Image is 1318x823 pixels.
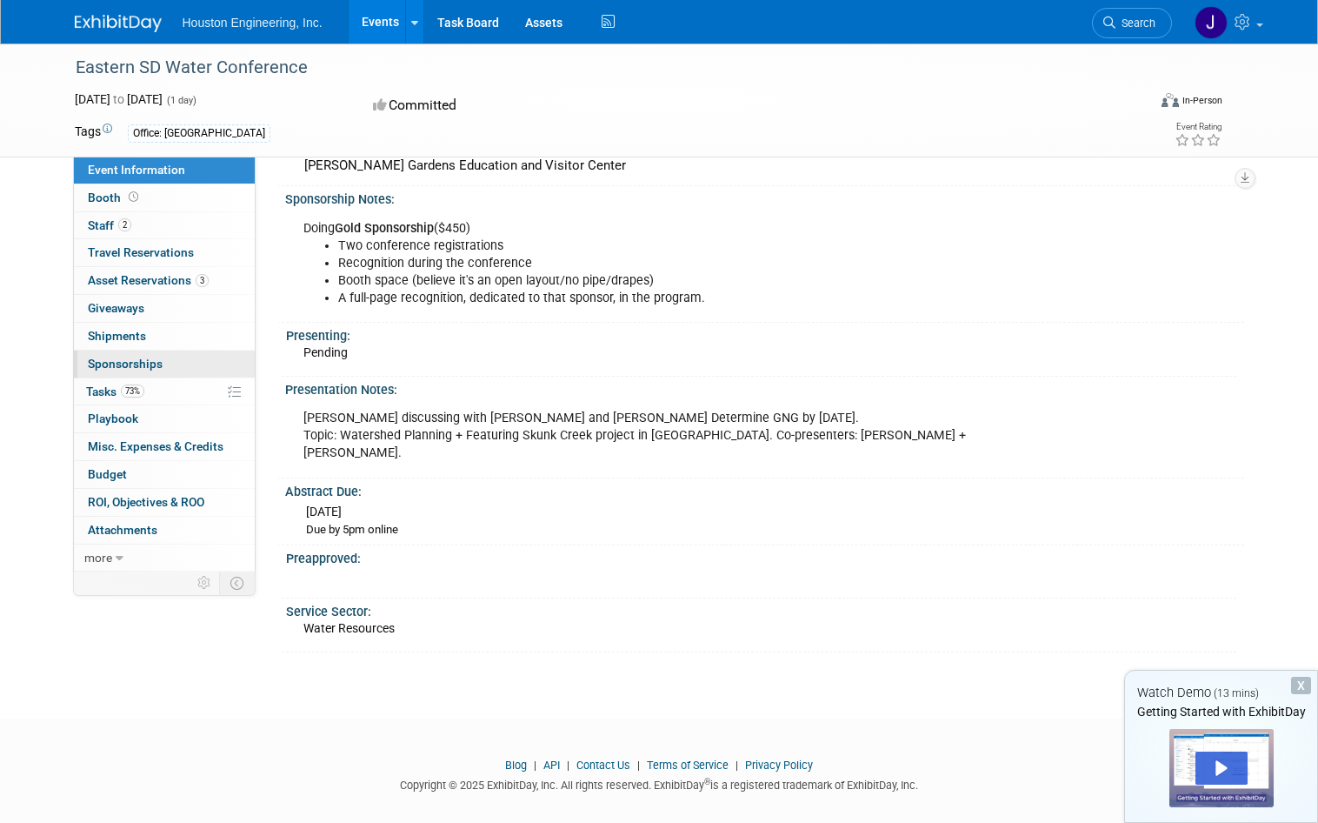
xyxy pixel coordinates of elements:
[74,212,255,239] a: Staff2
[74,184,255,211] a: Booth
[88,218,131,232] span: Staff
[1291,677,1311,694] div: Dismiss
[1195,6,1228,39] img: Jackie Thompson
[338,255,1046,272] li: Recognition during the conference
[84,551,112,565] span: more
[1125,684,1317,702] div: Watch Demo
[74,545,255,572] a: more
[165,95,196,106] span: (1 day)
[88,523,157,537] span: Attachments
[110,92,127,106] span: to
[74,517,255,544] a: Attachments
[745,759,813,772] a: Privacy Policy
[291,401,1056,471] div: [PERSON_NAME] discussing with [PERSON_NAME] and [PERSON_NAME] Determine GNG by [DATE]. Topic: Wat...
[88,467,127,481] span: Budget
[88,273,209,287] span: Asset Reservations
[338,290,1046,307] li: A full-page recognition, dedicated to that sponsor, in the program.
[303,345,348,359] span: Pending
[88,163,185,177] span: Event Information
[633,759,644,772] span: |
[86,385,144,398] span: Tasks
[286,545,1236,567] div: Preapproved:
[74,351,255,378] a: Sponsorships
[121,385,144,398] span: 73%
[306,522,1231,539] div: Due by 5pm online
[647,759,729,772] a: Terms of Service
[338,272,1046,290] li: Booth space (believe it's an open layout/no pipe/drapes)
[74,461,255,488] a: Budget
[505,759,527,772] a: Blog
[74,405,255,432] a: Playbook
[286,323,1236,345] div: Presenting:
[731,759,742,772] span: |
[74,433,255,460] a: Misc. Expenses & Credits
[74,489,255,516] a: ROI, Objectives & ROO
[75,15,162,32] img: ExhibitDay
[219,572,255,594] td: Toggle Event Tabs
[125,191,142,204] span: Booth not reserved yet
[70,52,1125,84] div: Eastern SD Water Conference
[543,759,560,772] a: API
[1053,90,1222,117] div: Event Format
[303,621,395,635] span: Water Resources
[88,439,223,453] span: Misc. Expenses & Credits
[88,191,142,204] span: Booth
[1162,93,1179,107] img: Format-Inperson.png
[88,495,204,509] span: ROI, Objectives & ROO
[335,221,434,236] b: Gold Sponsorship
[196,274,209,287] span: 3
[74,267,255,294] a: Asset Reservations3
[298,152,1231,179] div: [PERSON_NAME] Gardens Education and Visitor Center
[118,218,131,231] span: 2
[88,245,194,259] span: Travel Reservations
[338,238,1046,255] li: Two conference registrations
[74,157,255,184] a: Event Information
[190,572,220,594] td: Personalize Event Tab Strip
[88,329,146,343] span: Shipments
[1175,123,1221,131] div: Event Rating
[291,211,1056,316] div: Doing ($450)
[88,411,138,425] span: Playbook
[75,92,163,106] span: [DATE] [DATE]
[285,186,1244,208] div: Sponsorship Notes:
[74,239,255,266] a: Travel Reservations
[704,777,710,786] sup: ®
[183,16,323,30] span: Houston Engineering, Inc.
[74,295,255,322] a: Giveaways
[88,301,144,315] span: Giveaways
[1125,703,1317,720] div: Getting Started with ExhibitDay
[1092,8,1172,38] a: Search
[368,90,733,121] div: Committed
[1214,687,1259,699] span: (13 mins)
[74,378,255,405] a: Tasks73%
[306,505,342,519] span: [DATE]
[576,759,630,772] a: Contact Us
[562,759,574,772] span: |
[285,377,1244,398] div: Presentation Notes:
[286,599,1236,620] div: Service Sector:
[1195,752,1248,785] div: Play
[74,323,255,350] a: Shipments
[529,759,541,772] span: |
[128,124,270,143] div: Office: [GEOGRAPHIC_DATA]
[1182,94,1222,107] div: In-Person
[75,123,112,143] td: Tags
[88,357,163,371] span: Sponsorships
[1115,17,1155,30] span: Search
[285,478,1244,500] div: Abstract Due:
